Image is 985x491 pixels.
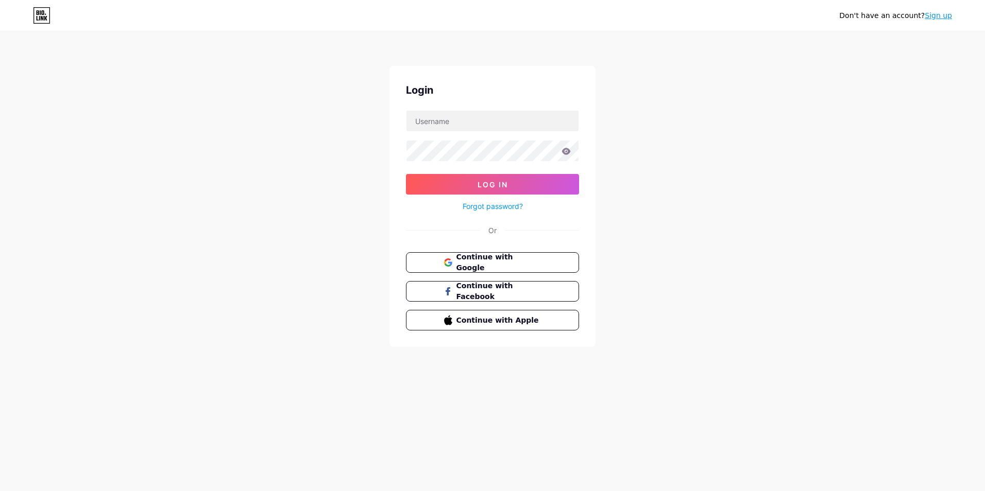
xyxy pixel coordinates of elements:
[456,252,541,273] span: Continue with Google
[406,111,579,131] input: Username
[925,11,952,20] a: Sign up
[406,82,579,98] div: Login
[406,174,579,195] button: Log In
[406,281,579,302] button: Continue with Facebook
[456,280,541,302] span: Continue with Facebook
[406,310,579,330] button: Continue with Apple
[478,180,508,189] span: Log In
[456,315,541,326] span: Continue with Apple
[463,201,523,212] a: Forgot password?
[839,10,952,21] div: Don't have an account?
[406,252,579,273] button: Continue with Google
[488,225,497,236] div: Or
